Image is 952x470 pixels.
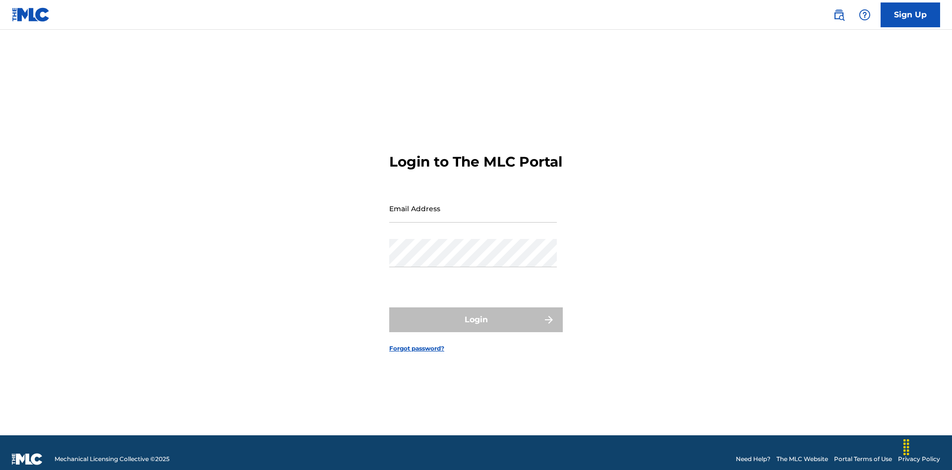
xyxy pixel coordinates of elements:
a: Privacy Policy [898,455,940,464]
h3: Login to The MLC Portal [389,153,562,171]
div: Help [855,5,875,25]
img: help [859,9,871,21]
a: Portal Terms of Use [834,455,892,464]
span: Mechanical Licensing Collective © 2025 [55,455,170,464]
a: Public Search [829,5,849,25]
a: Sign Up [881,2,940,27]
a: The MLC Website [776,455,828,464]
iframe: Chat Widget [902,422,952,470]
img: search [833,9,845,21]
a: Need Help? [736,455,771,464]
div: Drag [898,432,914,462]
img: MLC Logo [12,7,50,22]
a: Forgot password? [389,344,444,353]
img: logo [12,453,43,465]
